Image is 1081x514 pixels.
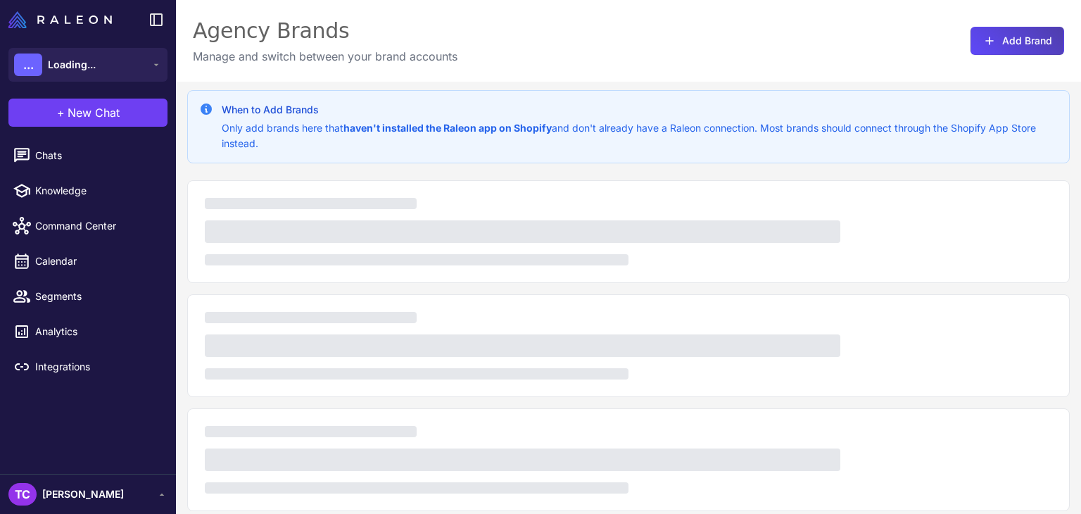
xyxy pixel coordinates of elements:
[193,48,457,65] p: Manage and switch between your brand accounts
[6,317,170,346] a: Analytics
[8,48,167,82] button: ...Loading...
[6,352,170,382] a: Integrations
[6,141,170,170] a: Chats
[68,104,120,121] span: New Chat
[35,253,159,269] span: Calendar
[57,104,65,121] span: +
[971,27,1064,55] button: Add Brand
[8,11,112,28] img: Raleon Logo
[6,282,170,311] a: Segments
[42,487,124,502] span: [PERSON_NAME]
[8,483,37,506] div: TC
[6,211,170,241] a: Command Center
[35,289,159,304] span: Segments
[222,102,1058,118] h3: When to Add Brands
[48,57,96,73] span: Loading...
[35,148,159,163] span: Chats
[35,183,159,199] span: Knowledge
[193,17,457,45] div: Agency Brands
[35,359,159,375] span: Integrations
[222,120,1058,151] p: Only add brands here that and don't already have a Raleon connection. Most brands should connect ...
[6,246,170,276] a: Calendar
[35,218,159,234] span: Command Center
[35,324,159,339] span: Analytics
[6,176,170,206] a: Knowledge
[8,99,167,127] button: +New Chat
[14,54,42,76] div: ...
[343,122,552,134] strong: haven't installed the Raleon app on Shopify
